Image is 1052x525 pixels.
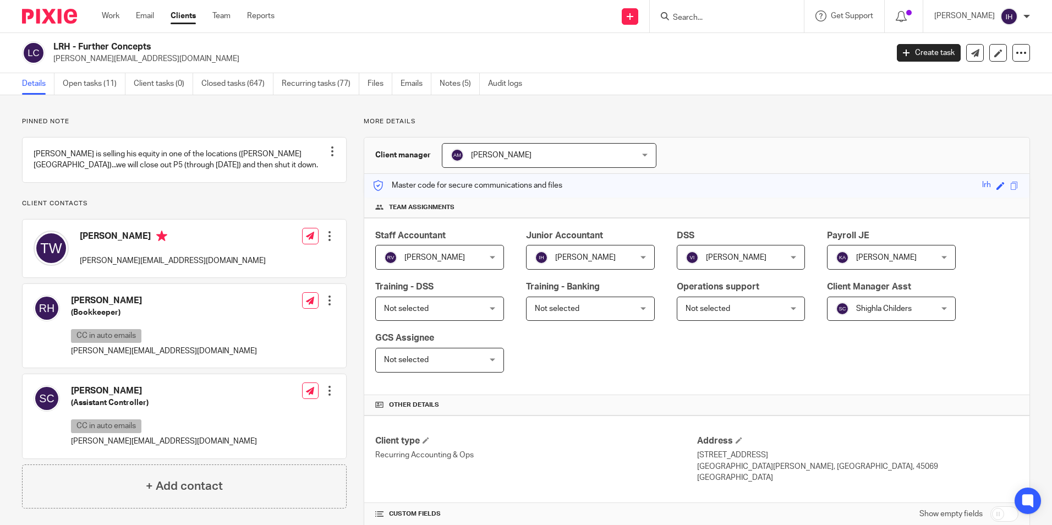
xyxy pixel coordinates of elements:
[80,231,266,244] h4: [PERSON_NAME]
[827,231,869,240] span: Payroll JE
[156,231,167,242] i: Primary
[368,73,392,95] a: Files
[63,73,125,95] a: Open tasks (11)
[697,450,1018,461] p: [STREET_ADDRESS]
[526,282,600,291] span: Training - Banking
[697,472,1018,483] p: [GEOGRAPHIC_DATA]
[80,255,266,266] p: [PERSON_NAME][EMAIL_ADDRESS][DOMAIN_NAME]
[384,305,429,313] span: Not selected
[53,41,715,53] h2: LRH - Further Concepts
[384,251,397,264] img: svg%3E
[134,73,193,95] a: Client tasks (0)
[34,231,69,266] img: svg%3E
[282,73,359,95] a: Recurring tasks (77)
[856,305,912,313] span: Shighla Childers
[384,356,429,364] span: Not selected
[836,302,849,315] img: svg%3E
[401,73,431,95] a: Emails
[375,282,434,291] span: Training - DSS
[71,295,257,307] h4: [PERSON_NAME]
[686,251,699,264] img: svg%3E
[451,149,464,162] img: svg%3E
[71,346,257,357] p: [PERSON_NAME][EMAIL_ADDRESS][DOMAIN_NAME]
[146,478,223,495] h4: + Add contact
[71,397,257,408] h5: (Assistant Controller)
[171,10,196,21] a: Clients
[686,305,730,313] span: Not selected
[71,385,257,397] h4: [PERSON_NAME]
[247,10,275,21] a: Reports
[71,419,141,433] p: CC in auto emails
[677,282,759,291] span: Operations support
[22,117,347,126] p: Pinned note
[375,231,446,240] span: Staff Accountant
[856,254,917,261] span: [PERSON_NAME]
[375,435,697,447] h4: Client type
[212,10,231,21] a: Team
[934,10,995,21] p: [PERSON_NAME]
[697,461,1018,472] p: [GEOGRAPHIC_DATA][PERSON_NAME], [GEOGRAPHIC_DATA], 45069
[831,12,873,20] span: Get Support
[526,231,603,240] span: Junior Accountant
[22,41,45,64] img: svg%3E
[71,307,257,318] h5: (Bookkeeper)
[53,53,880,64] p: [PERSON_NAME][EMAIL_ADDRESS][DOMAIN_NAME]
[389,203,454,212] span: Team assignments
[1000,8,1018,25] img: svg%3E
[440,73,480,95] a: Notes (5)
[22,9,77,24] img: Pixie
[982,179,991,192] div: lrh
[697,435,1018,447] h4: Address
[535,305,579,313] span: Not selected
[555,254,616,261] span: [PERSON_NAME]
[364,117,1030,126] p: More details
[897,44,961,62] a: Create task
[706,254,766,261] span: [PERSON_NAME]
[375,450,697,461] p: Recurring Accounting & Ops
[136,10,154,21] a: Email
[672,13,771,23] input: Search
[836,251,849,264] img: svg%3E
[827,282,911,291] span: Client Manager Asst
[71,436,257,447] p: [PERSON_NAME][EMAIL_ADDRESS][DOMAIN_NAME]
[34,385,60,412] img: svg%3E
[71,329,141,343] p: CC in auto emails
[471,151,532,159] span: [PERSON_NAME]
[488,73,530,95] a: Audit logs
[375,150,431,161] h3: Client manager
[919,508,983,519] label: Show empty fields
[375,333,434,342] span: GCS Assignee
[34,295,60,321] img: svg%3E
[535,251,548,264] img: svg%3E
[201,73,273,95] a: Closed tasks (647)
[375,510,697,518] h4: CUSTOM FIELDS
[404,254,465,261] span: [PERSON_NAME]
[22,73,54,95] a: Details
[372,180,562,191] p: Master code for secure communications and files
[677,231,694,240] span: DSS
[102,10,119,21] a: Work
[22,199,347,208] p: Client contacts
[389,401,439,409] span: Other details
